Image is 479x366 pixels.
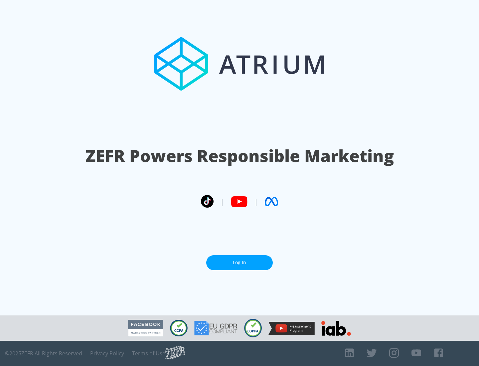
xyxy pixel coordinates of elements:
a: Log In [206,255,273,270]
img: COPPA Compliant [244,319,262,337]
img: Facebook Marketing Partner [128,320,163,337]
span: | [254,197,258,207]
a: Terms of Use [132,350,165,357]
span: | [220,197,224,207]
span: © 2025 ZEFR All Rights Reserved [5,350,82,357]
img: GDPR Compliant [194,321,238,335]
h1: ZEFR Powers Responsible Marketing [85,144,394,167]
a: Privacy Policy [90,350,124,357]
img: CCPA Compliant [170,320,188,336]
img: YouTube Measurement Program [268,322,315,335]
img: IAB [321,321,351,336]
